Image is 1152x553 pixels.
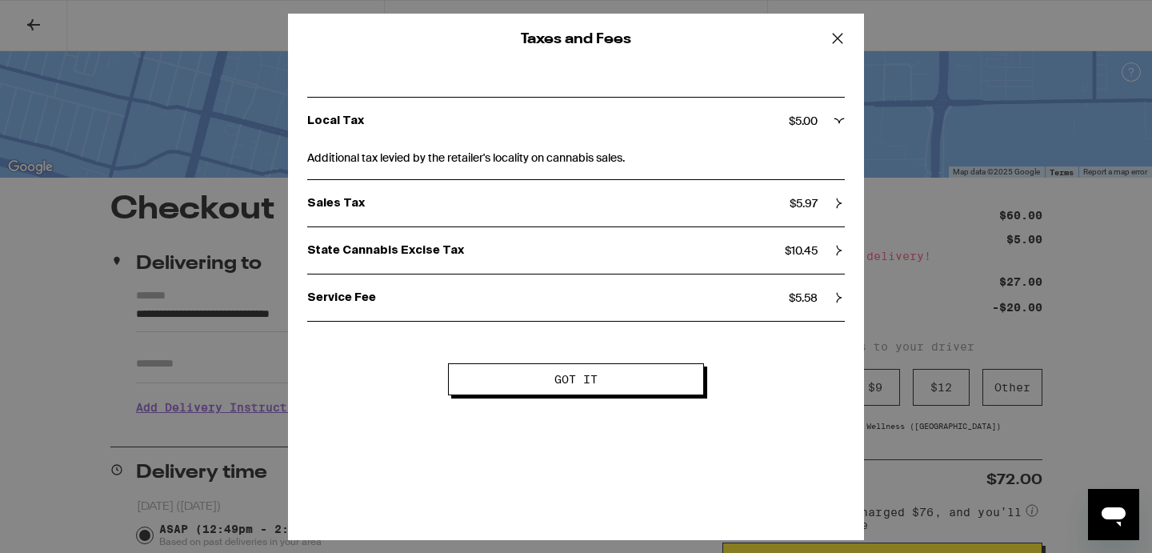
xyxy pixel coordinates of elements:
span: $ 5.00 [789,114,818,128]
span: Additional tax levied by the retailer's locality on cannabis sales. [307,144,845,166]
p: Local Tax [307,114,789,128]
button: Got it [448,363,704,395]
span: Got it [554,374,598,385]
p: State Cannabis Excise Tax [307,243,785,258]
p: Sales Tax [307,196,790,210]
h2: Taxes and Fees [339,32,813,46]
p: Service Fee [307,291,789,305]
iframe: Button to launch messaging window [1088,489,1139,540]
span: $ 5.97 [790,196,818,210]
span: $ 5.58 [789,291,818,305]
span: $ 10.45 [785,243,818,258]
